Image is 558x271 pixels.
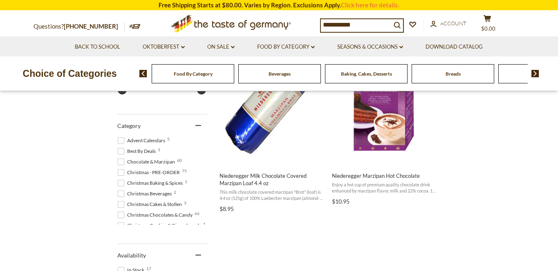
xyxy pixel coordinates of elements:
[220,189,325,202] span: This milk chocolate covered marzipan "Brot" (loaf) is 4.4 oz (125g) of 100% Luebecker marzipan (a...
[118,190,175,197] span: Christmas Beverages
[341,1,399,9] a: Click here for details.
[332,198,350,205] span: $10.95
[158,148,161,152] span: 3
[184,201,187,205] span: 3
[341,71,392,77] a: Baking, Cakes, Desserts
[64,22,119,30] a: [PHONE_NUMBER]
[481,25,495,32] span: $0.00
[168,137,170,141] span: 5
[331,50,439,159] img: Niederegger Hot Chocolate
[118,158,178,166] span: Chocolate & Marzipan
[139,70,147,77] img: previous arrow
[118,252,146,259] span: Availability
[182,169,187,173] span: 75
[174,190,177,194] span: 2
[118,169,183,176] span: Christmas - PRE-ORDER
[269,71,291,77] a: Beverages
[218,50,327,159] img: Niederegger Milk Chocolate Covered Marzipan Loaf 4.4 oz
[147,267,152,271] span: 17
[220,172,325,187] span: Niederegger Milk Chocolate Covered Marzipan Loaf 4.4 oz
[207,43,235,52] a: On Sale
[204,222,206,226] span: 1
[332,181,438,194] span: Enjoy a hot cup of premium quality chocolate drink enhanced by marzipan flavor, milk and 22% coco...
[332,172,438,179] span: Niederegger Marzipan Hot Chocolate
[34,21,125,32] p: Questions?
[177,158,182,162] span: 60
[430,19,467,28] a: Account
[441,20,467,27] span: Account
[118,137,168,144] span: Advent Calendars
[220,205,234,212] span: $8.95
[118,201,185,208] span: Christmas Cakes & Stollen
[185,179,188,184] span: 1
[118,179,186,187] span: Christmas Baking & Spices
[426,43,483,52] a: Download Catalog
[475,15,500,35] button: $0.00
[531,70,539,77] img: next arrow
[174,71,213,77] a: Food By Category
[118,211,195,219] span: Christmas Chocolates & Candy
[337,43,403,52] a: Seasons & Occasions
[331,43,439,208] a: Niederegger Marzipan Hot Chocolate
[257,43,315,52] a: Food By Category
[118,122,141,129] span: Category
[118,148,159,155] span: Best By Deals
[218,43,327,215] a: Niederegger Milk Chocolate Covered Marzipan Loaf 4.4 oz
[118,222,204,229] span: Christmas Cookies & Gingerbreads
[75,43,120,52] a: Back to School
[446,71,461,77] a: Breads
[195,211,200,215] span: 66
[143,43,185,52] a: Oktoberfest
